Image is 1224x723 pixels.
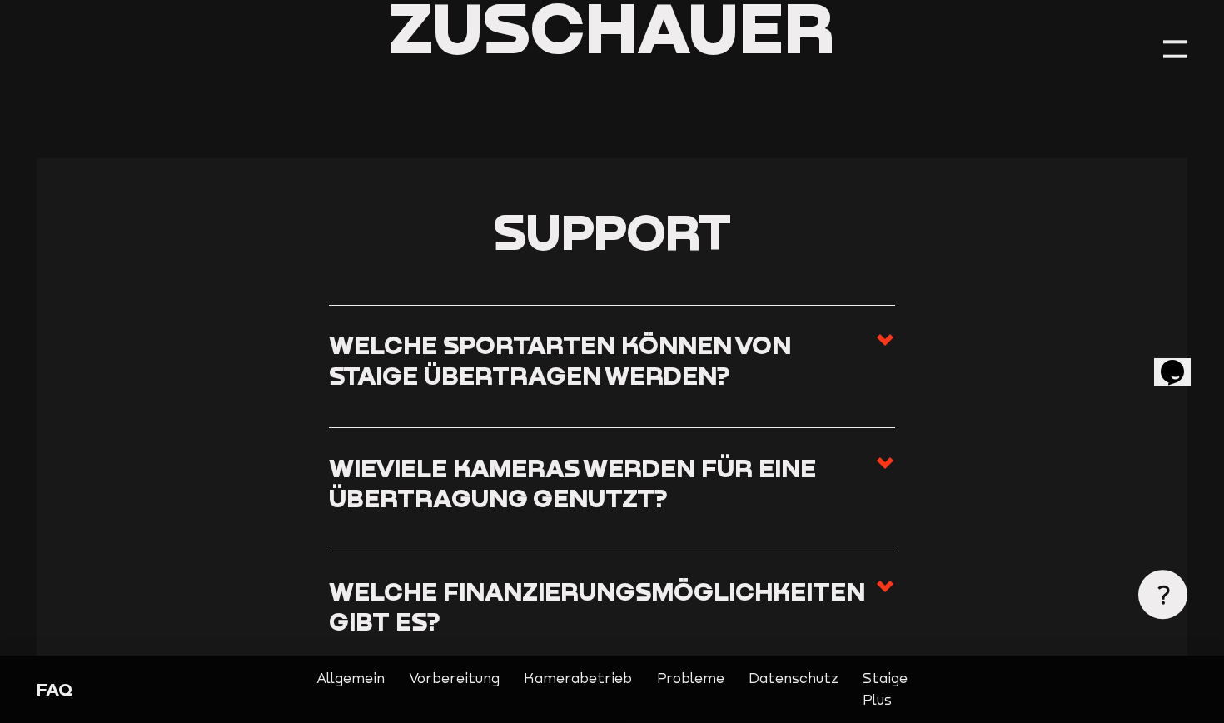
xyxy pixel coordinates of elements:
[37,677,311,701] div: FAQ
[863,668,908,711] a: Staige Plus
[657,668,724,711] a: Probleme
[329,576,875,637] h3: Welche Finanzierungsmöglichkeiten gibt es?
[1154,337,1207,386] iframe: chat widget
[329,453,875,514] h3: Wieviele Kameras werden für eine Übertragung genutzt?
[316,668,385,711] a: Allgemein
[329,330,875,391] h3: Welche Sportarten können von Staige übertragen werden?
[409,668,500,711] a: Vorbereitung
[524,668,632,711] a: Kamerabetrieb
[494,201,731,261] span: Support
[749,668,838,711] a: Datenschutz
